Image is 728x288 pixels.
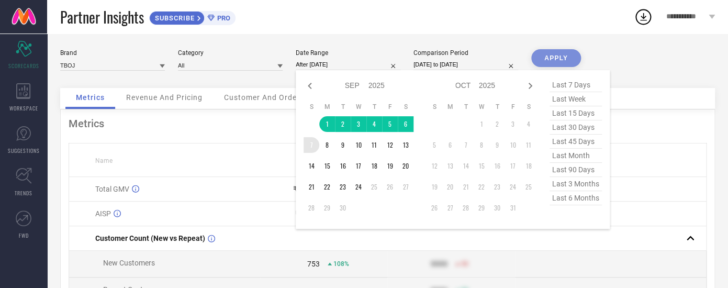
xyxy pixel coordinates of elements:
td: Thu Oct 23 2025 [489,179,505,195]
th: Thursday [489,103,505,111]
td: Sat Oct 11 2025 [521,137,536,153]
span: New Customers [103,259,155,267]
td: Sun Oct 19 2025 [427,179,442,195]
div: Open download list [634,7,653,26]
span: last 30 days [550,120,602,135]
span: WORKSPACE [9,104,38,112]
div: Date Range [296,49,400,57]
th: Tuesday [458,103,474,111]
td: Mon Sep 01 2025 [319,116,335,132]
td: Fri Oct 10 2025 [505,137,521,153]
td: Tue Sep 09 2025 [335,137,351,153]
td: Mon Oct 27 2025 [442,200,458,216]
td: Mon Oct 13 2025 [442,158,458,174]
td: Thu Sep 11 2025 [366,137,382,153]
div: Brand [60,49,165,57]
span: Revenue And Pricing [126,93,203,102]
th: Monday [442,103,458,111]
th: Sunday [427,103,442,111]
span: 108% [333,260,349,268]
td: Sat Sep 20 2025 [398,158,413,174]
span: Metrics [76,93,105,102]
td: Fri Oct 24 2025 [505,179,521,195]
td: Sat Oct 04 2025 [521,116,536,132]
td: Fri Sep 05 2025 [382,116,398,132]
td: Tue Sep 16 2025 [335,158,351,174]
td: Tue Oct 21 2025 [458,179,474,195]
span: last 45 days [550,135,602,149]
td: Tue Sep 30 2025 [335,200,351,216]
span: last 90 days [550,163,602,177]
div: 9999 [431,260,447,268]
td: Sat Sep 13 2025 [398,137,413,153]
td: Wed Sep 10 2025 [351,137,366,153]
span: SCORECARDS [8,62,39,70]
th: Saturday [521,103,536,111]
td: Thu Oct 16 2025 [489,158,505,174]
td: Tue Sep 23 2025 [335,179,351,195]
span: Customer And Orders [224,93,304,102]
td: Tue Oct 14 2025 [458,158,474,174]
td: Mon Sep 22 2025 [319,179,335,195]
td: Sun Oct 12 2025 [427,158,442,174]
span: FWD [19,231,29,239]
span: Name [95,157,113,164]
th: Sunday [304,103,319,111]
th: Tuesday [335,103,351,111]
th: Friday [382,103,398,111]
div: Comparison Period [413,49,518,57]
td: Sun Sep 14 2025 [304,158,319,174]
span: SUGGESTIONS [8,147,40,154]
td: Sat Sep 27 2025 [398,179,413,195]
span: last week [550,92,602,106]
td: Fri Sep 26 2025 [382,179,398,195]
td: Fri Sep 19 2025 [382,158,398,174]
td: Sun Oct 26 2025 [427,200,442,216]
td: Mon Sep 15 2025 [319,158,335,174]
div: Previous month [304,80,316,92]
span: last 6 months [550,191,602,205]
td: Thu Oct 02 2025 [489,116,505,132]
td: Wed Sep 03 2025 [351,116,366,132]
td: Mon Sep 08 2025 [319,137,335,153]
td: Wed Oct 29 2025 [474,200,489,216]
td: Fri Sep 12 2025 [382,137,398,153]
td: Thu Oct 30 2025 [489,200,505,216]
span: SUBSCRIBE [150,14,197,22]
div: Category [178,49,283,57]
td: Mon Oct 06 2025 [442,137,458,153]
input: Select date range [296,59,400,70]
div: ₹ 27.6 L [293,185,320,193]
span: 50 [461,260,468,268]
td: Mon Oct 20 2025 [442,179,458,195]
td: Tue Oct 07 2025 [458,137,474,153]
th: Wednesday [351,103,366,111]
td: Wed Oct 08 2025 [474,137,489,153]
span: Customer Count (New vs Repeat) [95,234,205,242]
td: Sun Sep 07 2025 [304,137,319,153]
span: last 7 days [550,78,602,92]
th: Thursday [366,103,382,111]
div: Next month [524,80,536,92]
div: 753 [307,260,320,268]
div: Metrics [69,117,707,130]
td: Sat Oct 25 2025 [521,179,536,195]
th: Monday [319,103,335,111]
td: Sun Sep 21 2025 [304,179,319,195]
td: Mon Sep 29 2025 [319,200,335,216]
td: Fri Oct 03 2025 [505,116,521,132]
span: last 3 months [550,177,602,191]
span: AISP [95,209,111,218]
td: Sat Oct 18 2025 [521,158,536,174]
td: Sat Sep 06 2025 [398,116,413,132]
span: Partner Insights [60,6,144,28]
td: Thu Sep 04 2025 [366,116,382,132]
td: Wed Sep 17 2025 [351,158,366,174]
td: Wed Oct 15 2025 [474,158,489,174]
span: TRENDS [15,189,32,197]
th: Saturday [398,103,413,111]
span: last month [550,149,602,163]
td: Thu Sep 18 2025 [366,158,382,174]
span: Total GMV [95,185,129,193]
td: Sun Oct 05 2025 [427,137,442,153]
